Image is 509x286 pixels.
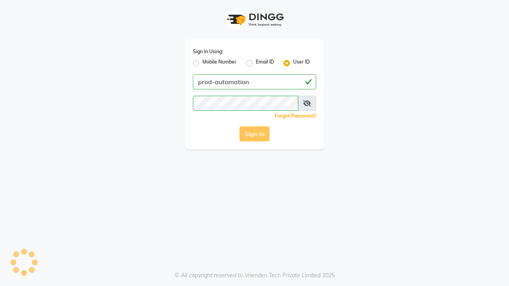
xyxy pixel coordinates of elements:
[193,48,223,55] label: Sign In Using:
[193,74,316,89] input: Username
[202,58,237,68] label: Mobile Number
[223,8,286,31] img: logo1.svg
[256,58,274,68] label: Email ID
[275,113,316,119] a: Forgot Password?
[293,58,310,68] label: User ID
[193,96,298,111] input: Username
